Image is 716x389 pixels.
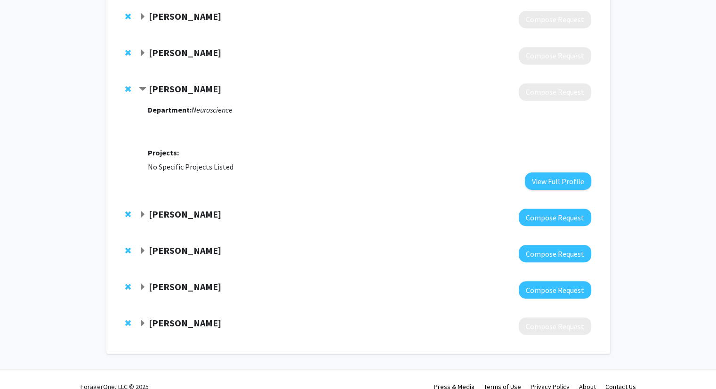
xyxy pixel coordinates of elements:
span: Expand Thomas Zentall Bookmark [139,284,146,291]
button: Compose Request to Guoying Bing [519,83,591,101]
span: No Specific Projects Listed [148,162,233,171]
span: Remove Guoying Bing from bookmarks [125,85,131,93]
button: Compose Request to Thomas Zentall [519,281,591,299]
button: View Full Profile [525,172,591,190]
span: Remove Jessica Bray from bookmarks [125,211,131,218]
span: Remove Thomas Zentall from bookmarks [125,283,131,291]
span: Remove Martha Tillson from bookmarks [125,247,131,254]
strong: [PERSON_NAME] [149,281,221,292]
strong: [PERSON_NAME] [149,10,221,22]
button: Compose Request to Marilyn Duncan [519,11,591,28]
span: Contract Guoying Bing Bookmark [139,86,146,93]
iframe: Chat [7,347,40,382]
button: Compose Request to Wayne Cass [519,47,591,65]
strong: Projects: [148,148,179,157]
strong: Department: [148,105,192,114]
span: Expand Jessica Bray Bookmark [139,211,146,219]
span: Remove Mark Fillmore from bookmarks [125,319,131,327]
span: Expand Marilyn Duncan Bookmark [139,13,146,21]
span: Expand Mark Fillmore Bookmark [139,320,146,327]
span: Remove Wayne Cass from bookmarks [125,49,131,57]
i: Neuroscience [192,105,233,114]
span: Expand Wayne Cass Bookmark [139,49,146,57]
strong: [PERSON_NAME] [149,317,221,329]
strong: [PERSON_NAME] [149,83,221,95]
button: Compose Request to Jessica Bray [519,209,591,226]
span: Expand Martha Tillson Bookmark [139,247,146,255]
strong: [PERSON_NAME] [149,208,221,220]
button: Compose Request to Martha Tillson [519,245,591,262]
strong: [PERSON_NAME] [149,47,221,58]
strong: [PERSON_NAME] [149,244,221,256]
span: Remove Marilyn Duncan from bookmarks [125,13,131,20]
button: Compose Request to Mark Fillmore [519,317,591,335]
